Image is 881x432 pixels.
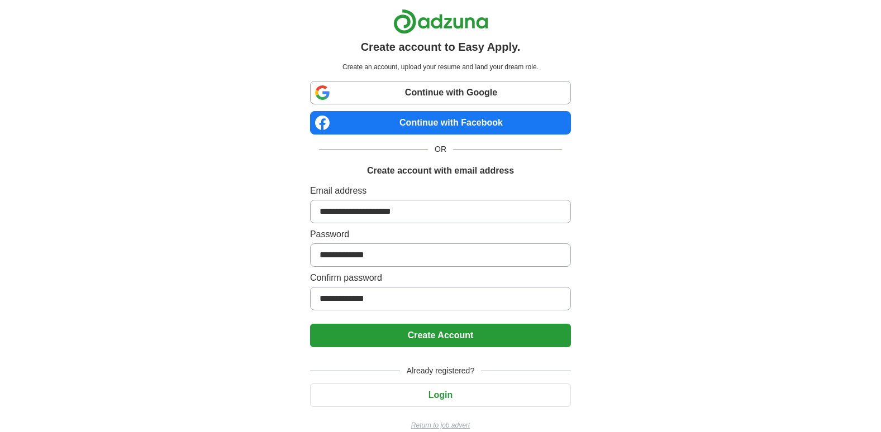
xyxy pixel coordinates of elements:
[310,111,571,135] a: Continue with Facebook
[310,383,571,407] button: Login
[310,228,571,241] label: Password
[310,420,571,430] a: Return to job advert
[367,164,514,177] h1: Create account with email address
[310,324,571,347] button: Create Account
[310,390,571,400] a: Login
[400,365,481,377] span: Already registered?
[310,81,571,104] a: Continue with Google
[361,39,521,55] h1: Create account to Easy Apply.
[393,9,488,34] img: Adzuna logo
[310,184,571,198] label: Email address
[312,62,569,72] p: Create an account, upload your resume and land your dream role.
[428,143,453,155] span: OR
[310,271,571,285] label: Confirm password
